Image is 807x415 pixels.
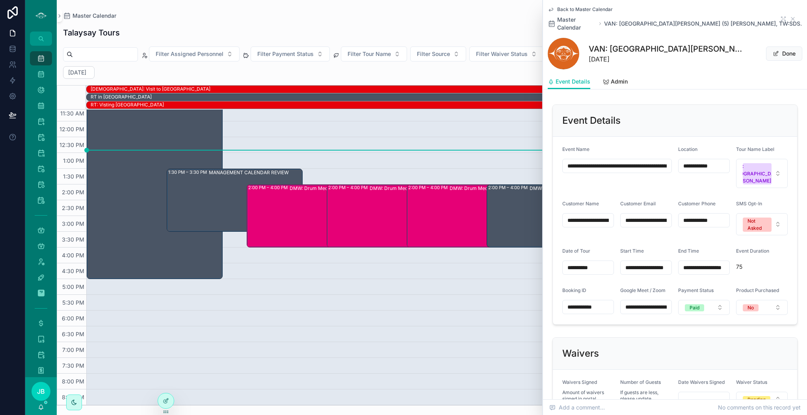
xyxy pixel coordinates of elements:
span: Master Calendar [557,16,596,32]
button: Select Button [736,213,788,235]
div: 1:30 PM – 3:30 PMMANAGEMENT CALENDAR REVIEW [167,169,302,231]
span: 5:00 PM [60,283,86,290]
span: 6:30 PM [60,331,86,337]
span: [DATE] [589,54,743,64]
div: scrollable content [25,46,57,377]
span: 7:00 PM [60,346,86,353]
span: 8:00 PM [60,378,86,385]
span: If guests are less, please update. [620,389,672,402]
span: Filter Tour Name [348,50,391,58]
span: SMS Opt-In [736,201,762,207]
span: Booking ID [562,287,586,293]
a: Back to Master Calendar [548,6,613,13]
h2: [DATE] [68,69,86,76]
span: Filter Payment Status [257,50,314,58]
button: Select Button [678,300,730,315]
div: Pending [747,396,766,403]
span: Event Details [556,78,590,86]
span: 8:30 PM [60,394,86,400]
span: Admin [611,78,628,86]
span: Waivers Signed [562,379,597,385]
div: SHAE: Visit to Japan [91,86,210,93]
div: Paid [690,304,699,311]
div: 1:30 PM – 3:30 PM [168,169,209,175]
span: 12:00 PM [58,126,86,132]
span: Filter Waiver Status [476,50,528,58]
div: DMW: Drum Meditation (1) [PERSON_NAME], TW:EQAD-JYBN [530,185,663,192]
span: Filter Source [417,50,450,58]
h2: Event Details [562,114,621,127]
span: 3:00 PM [60,220,86,227]
span: Date Waivers Signed [678,379,725,385]
button: Select Button [736,159,788,188]
button: Select Button [149,47,240,61]
span: End Time [678,248,699,254]
button: Select Button [341,47,407,61]
span: 1:30 PM [61,173,86,180]
button: Select Button [251,47,330,61]
span: Google Meet / Zoom [620,287,666,293]
span: Filter Assigned Personnel [156,50,223,58]
span: Customer Email [620,201,656,207]
button: Select Button [410,47,466,61]
span: 7:30 PM [60,362,86,369]
div: DMW: Drum Meditation (1) [PERSON_NAME], TW:VREQ-CQUF [290,185,423,192]
div: Not Asked [747,218,767,232]
button: Done [766,47,802,61]
span: 12:30 PM [58,141,86,148]
span: 75 [736,263,788,271]
div: 2:00 PM – 4:00 PM [488,184,530,191]
div: No [747,304,754,311]
span: Add a comment... [549,404,605,411]
div: RT: Visting [GEOGRAPHIC_DATA] [91,102,164,108]
div: 2:00 PM – 4:00 PM [408,184,450,191]
div: RT: Visting England [91,101,164,108]
span: 5:30 PM [60,299,86,306]
a: Master Calendar [548,16,596,32]
span: Amount of waivers signed in portal. [562,389,614,402]
div: RT in UK [91,93,152,100]
div: MANAGEMENT CALENDAR REVIEW [209,169,289,176]
span: 4:00 PM [60,252,86,259]
span: Payment Status [678,287,714,293]
span: Waiver Status [736,379,767,385]
span: JB [37,387,45,396]
span: Event Duration [736,248,769,254]
h2: Waivers [562,347,599,360]
span: Customer Phone [678,201,716,207]
span: Number of Guests [620,379,661,385]
span: 2:00 PM [60,189,86,195]
span: 2:30 PM [60,205,86,211]
span: 4:30 PM [60,268,86,274]
div: DMW: Drum Meditation (1) [PERSON_NAME], TW:PIRA-XBVQ [370,185,503,192]
button: Select Button [469,47,544,61]
div: 2:00 PM – 4:00 PMDMW: Drum Meditation (1) [PERSON_NAME], TW:EQAD-JYBN [487,185,622,247]
span: Master Calendar [73,12,116,20]
div: 2:00 PM – 4:00 PMDMW: Drum Meditation (1) [PERSON_NAME], TW:CINM-IBRF [407,185,542,247]
span: 1:00 PM [61,157,86,164]
span: Event Name [562,146,589,152]
div: VAN: [GEOGRAPHIC_DATA][PERSON_NAME] [732,163,782,184]
div: RT in [GEOGRAPHIC_DATA] [91,94,152,100]
span: Customer Name [562,201,599,207]
div: [DEMOGRAPHIC_DATA]: Visit to [GEOGRAPHIC_DATA] [91,86,210,92]
div: DMW: Drum Meditation (1) [PERSON_NAME], TW:CINM-IBRF [450,185,583,192]
img: App logo [35,9,47,22]
div: 2:00 PM – 4:00 PM [328,184,370,191]
span: No comments on this record yet [718,404,801,411]
div: 2:00 PM – 4:00 PMDMW: Drum Meditation (1) [PERSON_NAME], TW:VREQ-CQUF [247,185,382,247]
span: Start Time [620,248,644,254]
div: 2:00 PM – 4:00 PMDMW: Drum Meditation (1) [PERSON_NAME], TW:PIRA-XBVQ [327,185,462,247]
span: Tour Name Label [736,146,774,152]
span: 3:30 PM [60,236,86,243]
span: Product Purchased [736,287,779,293]
a: Admin [603,74,628,90]
button: Select Button [736,392,788,407]
span: Back to Master Calendar [557,6,613,13]
a: Event Details [548,74,590,89]
div: 2:00 PM – 4:00 PM [248,184,290,191]
button: Select Button [736,300,788,315]
span: 11:30 AM [58,110,86,117]
a: Master Calendar [63,12,116,20]
span: Date of Tour [562,248,590,254]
